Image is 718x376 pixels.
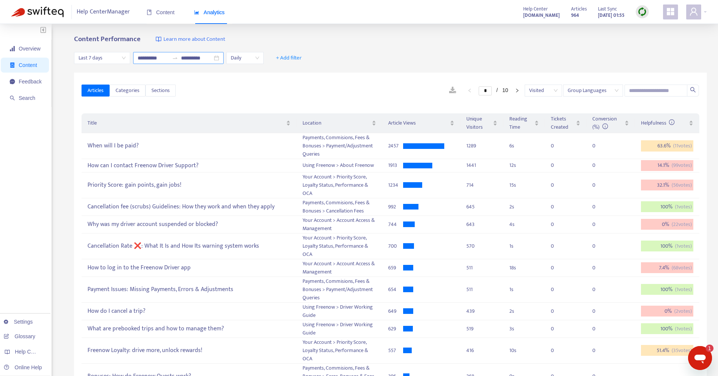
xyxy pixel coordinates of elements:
div: 10 s [509,346,538,355]
div: 992 [388,203,403,211]
th: Article Views [382,113,460,133]
span: ( 1 votes) [675,242,692,250]
th: Title [82,113,296,133]
span: Analytics [194,9,225,15]
div: 416 [466,346,497,355]
div: 0 [551,307,566,315]
button: Categories [110,85,145,97]
span: Helpfulness [641,119,675,127]
div: 1234 [388,181,403,189]
div: 645 [466,203,497,211]
span: Articles [88,86,104,95]
td: Using Freenow > Driver Working Guide [297,303,383,320]
div: 511 [466,285,497,294]
li: Next Page [511,86,523,95]
button: right [511,86,523,95]
button: + Add filter [270,52,307,64]
div: 0 [551,203,566,211]
span: Feedback [19,79,42,85]
span: Daily [231,52,259,64]
th: Tickets Created [545,113,586,133]
span: Content [147,9,175,15]
span: appstore [666,7,675,16]
div: 100 % [641,201,693,213]
td: Payments, Commisions, Fees & Bonuses > Payment/Adjustment Queries [297,133,383,159]
span: Help Center [523,5,548,13]
span: user [689,7,698,16]
div: 0 [592,220,607,229]
td: Using Freenow > Driver Working Guide [297,320,383,338]
div: 0 [551,325,566,333]
div: 0 [551,161,566,169]
strong: [DATE] 01:55 [598,11,625,19]
span: Sections [151,86,170,95]
span: Search [19,95,35,101]
div: 0 [592,242,607,250]
div: 0 [551,242,566,250]
div: 100 % [641,323,693,334]
td: Using Freenow > About Freenow [297,159,383,172]
div: 0 [592,264,607,272]
span: + Add filter [276,54,302,62]
div: 0 [551,181,566,189]
span: search [690,87,696,93]
div: Why was my driver account suspended or blocked? [88,218,290,230]
div: 63.6 % [641,140,693,152]
div: 3 s [509,325,538,333]
div: 14.1 % [641,160,693,171]
div: 12 s [509,161,538,169]
div: 643 [466,220,497,229]
span: Location [303,119,371,127]
iframe: Button to launch messaging window, 1 unread message [688,346,712,370]
th: Location [297,113,383,133]
span: Unique Visitors [466,115,491,131]
span: Categories [116,86,139,95]
span: ( 99 votes) [672,161,692,169]
div: 0 % [641,219,693,230]
td: Your Account > Account Access & Management [297,216,383,233]
span: Conversion (%) [592,114,617,131]
div: Cancellation fee (scrubs) Guidelines: How they work and when they apply [88,201,290,213]
li: Previous Page [464,86,476,95]
a: Online Help [4,364,42,370]
span: ( 68 votes) [672,264,692,272]
b: Content Performance [74,33,141,45]
span: area-chart [194,10,199,15]
span: swap-right [172,55,178,61]
div: 4 s [509,220,538,229]
span: Help Centers [15,349,46,355]
th: Unique Visitors [460,113,503,133]
img: Swifteq [11,7,64,17]
div: How can I contact Freenow Driver Support? [88,159,290,172]
span: Reading Time [509,115,533,131]
iframe: Number of unread messages [699,345,714,352]
span: Last 7 days [79,52,126,64]
a: [DOMAIN_NAME] [523,11,560,19]
div: What are prebooked trips and how to manage them? [88,322,290,335]
div: 570 [466,242,497,250]
span: ( 1 votes) [675,285,692,294]
span: Article Views [388,119,448,127]
div: 557 [388,346,403,355]
div: 0 [592,181,607,189]
div: 0 [551,264,566,272]
span: Content [19,62,37,68]
span: ( 56 votes) [672,181,692,189]
div: 0 [592,161,607,169]
div: 2 s [509,203,538,211]
div: 1913 [388,161,403,169]
div: 519 [466,325,497,333]
span: ( 1 votes) [675,203,692,211]
div: 0 [592,307,607,315]
div: 32.1 % [641,180,693,191]
div: 0 [592,346,607,355]
span: message [10,79,15,84]
div: Payment Issues: Missing Payments, Errors & Adjustments [88,283,290,296]
div: How do I cancel a trip? [88,305,290,317]
a: Glossary [4,333,35,339]
div: 100 % [641,241,693,252]
div: 0 [551,220,566,229]
span: search [10,95,15,101]
div: 2457 [388,142,403,150]
span: ( 35 votes) [672,346,692,355]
